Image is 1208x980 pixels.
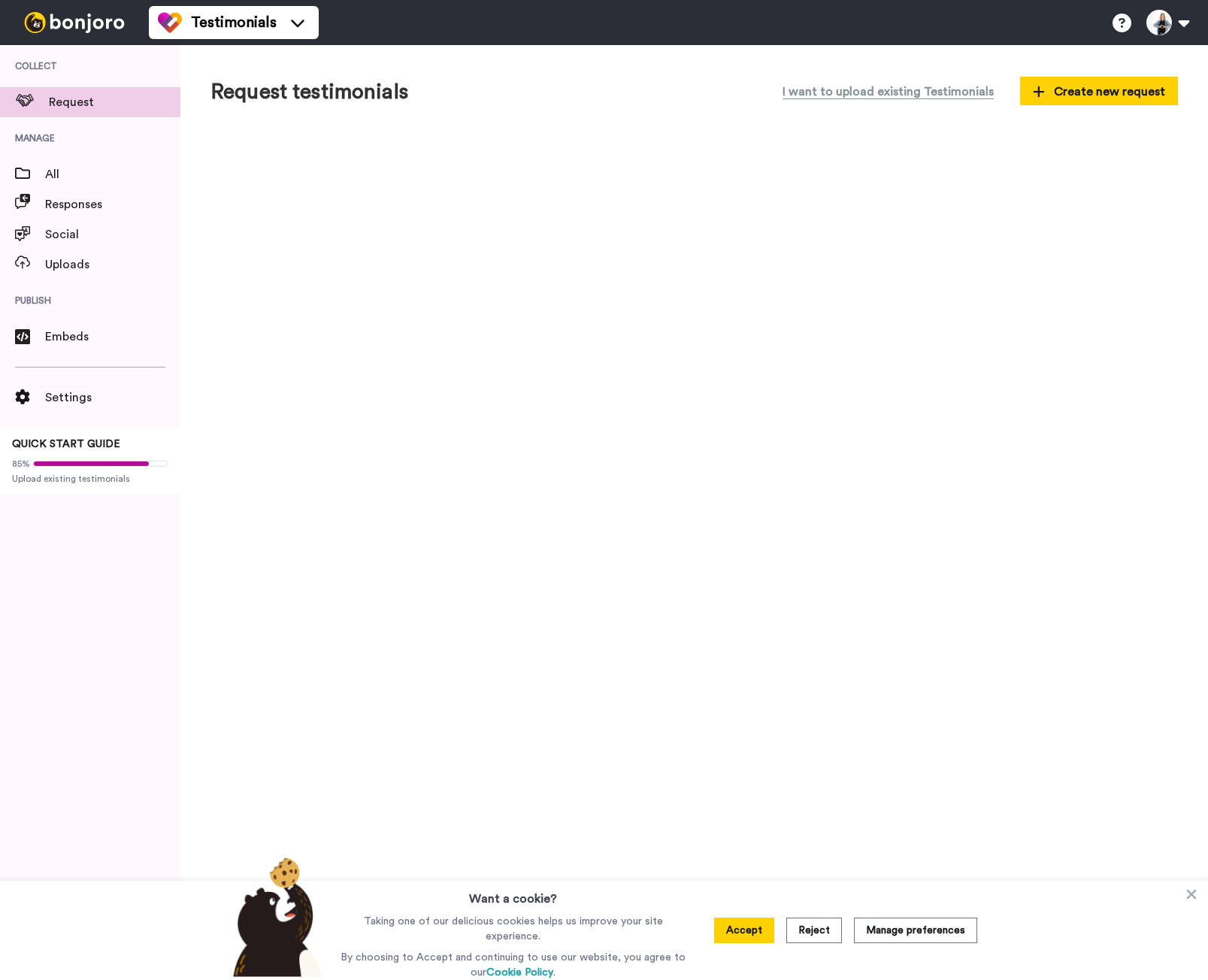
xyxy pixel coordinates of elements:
[45,195,180,213] span: Responses
[1020,77,1178,107] button: Create new request
[714,918,774,943] button: Accept
[854,918,977,943] button: Manage preferences
[18,12,131,33] img: bj-logo-header-white.svg
[210,80,408,104] h1: Request testimonials
[486,967,553,978] a: Cookie Policy
[783,83,994,101] span: I want to upload existing Testimonials
[337,914,689,944] p: Taking one of our delicious cookies helps us improve your site experience.
[12,473,168,485] span: Upload existing testimonials
[45,165,180,183] span: All
[45,256,180,274] span: Uploads
[219,857,331,977] img: bear-with-cookie.png
[786,918,842,943] button: Reject
[49,93,180,111] span: Request
[158,11,182,35] img: tm-color.svg
[45,328,180,346] span: Embeds
[12,458,30,470] span: 85%
[771,75,1005,108] button: I want to upload existing Testimonials
[191,12,277,33] span: Testimonials
[45,225,180,243] span: Social
[1033,83,1165,101] span: Create new request
[469,881,557,908] h3: Want a cookie?
[337,950,689,980] p: By choosing to Accept and continuing to use our website, you agree to our .
[12,439,120,449] span: QUICK START GUIDE
[45,389,180,407] span: Settings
